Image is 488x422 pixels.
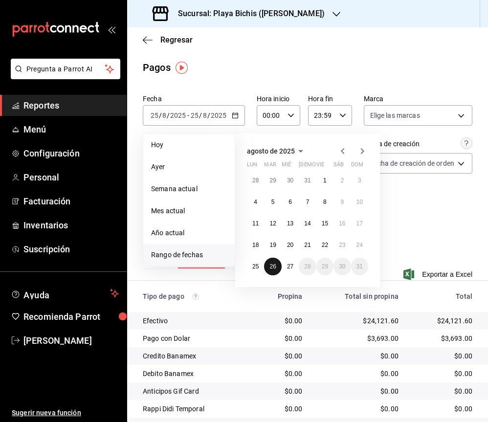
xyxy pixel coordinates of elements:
[159,111,162,119] span: /
[253,404,303,414] div: $0.00
[414,292,472,300] div: Total
[247,147,295,155] span: agosto de 2025
[151,206,227,216] span: Mes actual
[358,177,361,184] abbr: 3 de agosto de 2025
[333,215,351,232] button: 16 de agosto de 2025
[287,242,293,248] abbr: 20 de agosto de 2025
[271,199,275,205] abbr: 5 de agosto de 2025
[253,369,303,378] div: $0.00
[143,351,237,361] div: Credito Banamex
[7,71,120,81] a: Pregunta a Parrot AI
[199,111,202,119] span: /
[264,215,281,232] button: 12 de agosto de 2025
[252,242,259,248] abbr: 18 de agosto de 2025
[340,199,344,205] abbr: 9 de agosto de 2025
[333,193,351,211] button: 9 de agosto de 2025
[264,258,281,275] button: 26 de agosto de 2025
[316,258,333,275] button: 29 de agosto de 2025
[414,351,472,361] div: $0.00
[252,263,259,270] abbr: 25 de agosto de 2025
[405,268,472,280] span: Exportar a Excel
[151,184,227,194] span: Semana actual
[299,161,356,172] abbr: jueves
[190,111,199,119] input: --
[176,62,188,74] button: Tooltip marker
[23,99,119,112] span: Reportes
[23,288,106,299] span: Ayuda
[26,64,105,74] span: Pregunta a Parrot AI
[23,243,119,256] span: Suscripción
[252,220,259,227] abbr: 11 de agosto de 2025
[322,263,328,270] abbr: 29 de agosto de 2025
[299,172,316,189] button: 31 de julio de 2025
[356,220,363,227] abbr: 17 de agosto de 2025
[287,177,293,184] abbr: 30 de julio de 2025
[151,162,227,172] span: Ayer
[23,195,119,208] span: Facturación
[322,220,328,227] abbr: 15 de agosto de 2025
[202,111,207,119] input: --
[316,236,333,254] button: 22 de agosto de 2025
[269,220,276,227] abbr: 12 de agosto de 2025
[247,258,264,275] button: 25 de agosto de 2025
[318,333,399,343] div: $3,693.00
[414,404,472,414] div: $0.00
[143,369,237,378] div: Debito Banamex
[339,220,345,227] abbr: 16 de agosto de 2025
[316,215,333,232] button: 15 de agosto de 2025
[269,242,276,248] abbr: 19 de agosto de 2025
[192,293,199,300] svg: Los pagos realizados con Pay y otras terminales son montos brutos.
[287,263,293,270] abbr: 27 de agosto de 2025
[282,161,291,172] abbr: miércoles
[282,193,299,211] button: 6 de agosto de 2025
[264,172,281,189] button: 29 de julio de 2025
[318,292,399,300] div: Total sin propina
[247,145,307,157] button: agosto de 2025
[253,333,303,343] div: $0.00
[187,111,189,119] span: -
[318,386,399,396] div: $0.00
[23,123,119,136] span: Menú
[143,404,237,414] div: Rappi Didi Temporal
[143,316,237,326] div: Efectivo
[414,369,472,378] div: $0.00
[253,351,303,361] div: $0.00
[150,111,159,119] input: --
[170,8,325,20] h3: Sucursal: Playa Bichis ([PERSON_NAME])
[322,242,328,248] abbr: 22 de agosto de 2025
[333,236,351,254] button: 23 de agosto de 2025
[269,177,276,184] abbr: 29 de julio de 2025
[308,95,352,102] label: Hora fin
[339,263,345,270] abbr: 30 de agosto de 2025
[23,147,119,160] span: Configuración
[351,215,368,232] button: 17 de agosto de 2025
[351,258,368,275] button: 31 de agosto de 2025
[356,242,363,248] abbr: 24 de agosto de 2025
[11,59,120,79] button: Pregunta a Parrot AI
[108,25,115,33] button: open_drawer_menu
[23,310,119,323] span: Recomienda Parrot
[160,35,193,44] span: Regresar
[23,219,119,232] span: Inventarios
[151,140,227,150] span: Hoy
[288,199,292,205] abbr: 6 de agosto de 2025
[269,263,276,270] abbr: 26 de agosto de 2025
[23,334,119,347] span: [PERSON_NAME]
[143,95,245,102] label: Fecha
[143,292,237,300] div: Tipo de pago
[304,242,311,248] abbr: 21 de agosto de 2025
[299,236,316,254] button: 21 de agosto de 2025
[316,172,333,189] button: 1 de agosto de 2025
[170,111,186,119] input: ----
[253,292,303,300] div: Propina
[323,177,327,184] abbr: 1 de agosto de 2025
[23,171,119,184] span: Personal
[370,158,454,168] span: Fecha de creación de orden
[257,95,300,102] label: Hora inicio
[414,386,472,396] div: $0.00
[151,250,227,260] span: Rango de fechas
[253,316,303,326] div: $0.00
[143,333,237,343] div: Pago con Dolar
[162,111,167,119] input: --
[318,369,399,378] div: $0.00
